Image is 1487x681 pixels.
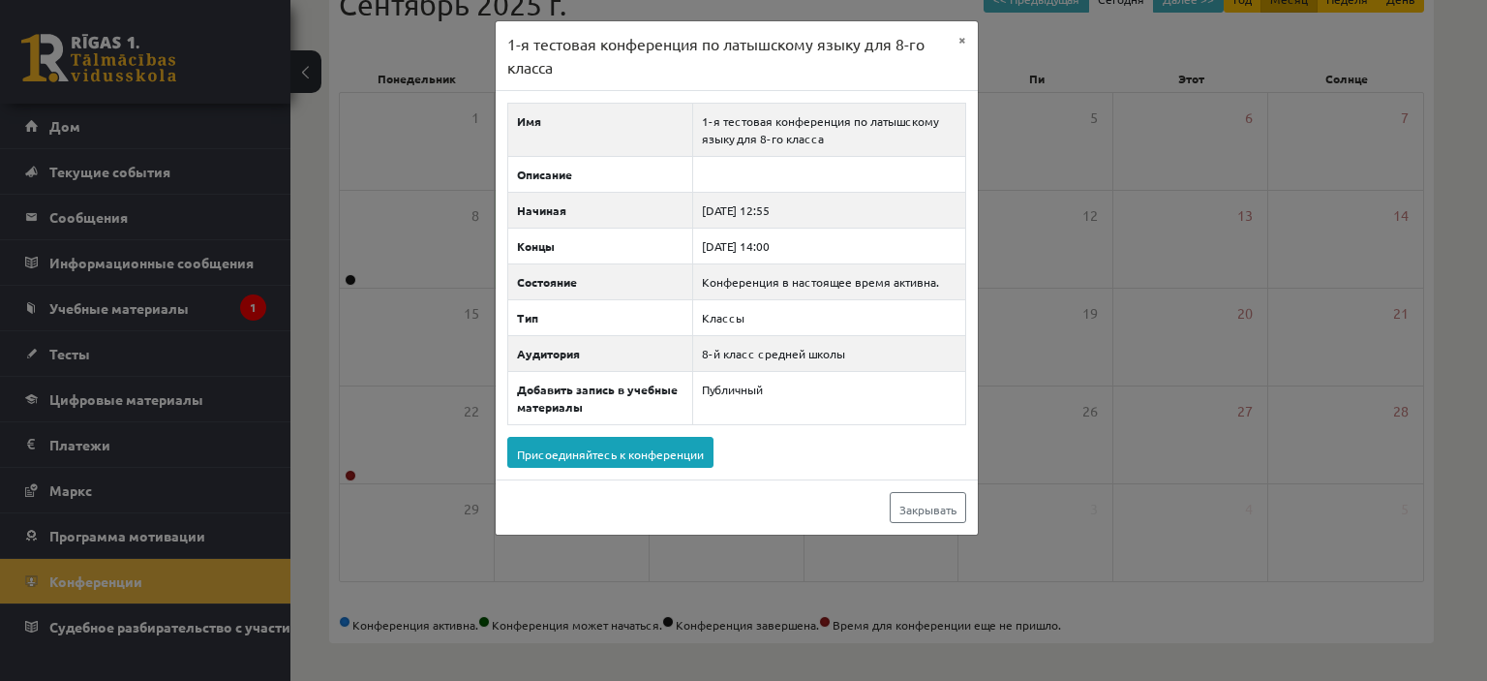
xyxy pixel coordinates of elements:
font: Аудитория [517,346,580,361]
a: Закрывать [890,492,966,523]
font: 8-й класс средней школы [702,346,845,361]
font: Тип [517,310,538,325]
font: Концы [517,238,555,254]
font: Классы [702,310,744,325]
font: Описание [517,167,572,182]
font: Имя [517,113,541,129]
font: [DATE] 14:00 [702,238,770,254]
font: 1-я тестовая конференция по латышскому языку для 8-го класса [702,113,938,146]
font: Состояние [517,274,577,290]
font: Добавить запись в учебные материалы [517,382,678,415]
font: [DATE] 12:55 [702,202,770,218]
a: Присоединяйтесь к конференции [507,437,713,468]
font: × [958,30,966,47]
font: Присоединяйтесь к конференции [517,447,704,462]
font: Начиная [517,202,566,218]
font: Закрывать [899,501,956,516]
font: Конференция в настоящее время активна. [702,274,939,290]
font: Публичный [702,382,763,397]
font: 1-я тестовая конференция по латышскому языку для 8-го класса [507,34,925,77]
